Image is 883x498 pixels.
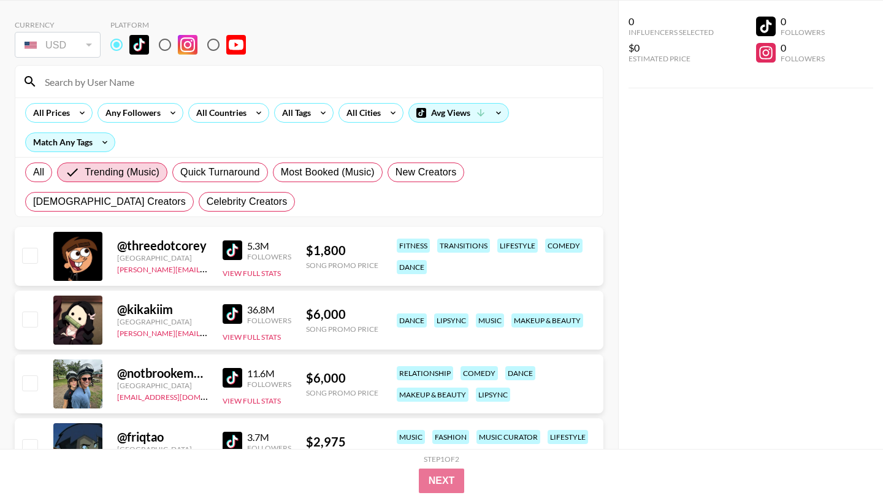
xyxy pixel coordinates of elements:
span: [DEMOGRAPHIC_DATA] Creators [33,194,186,209]
div: makeup & beauty [397,388,468,402]
a: [PERSON_NAME][EMAIL_ADDRESS][PERSON_NAME][PERSON_NAME][DOMAIN_NAME] [117,262,415,274]
span: New Creators [396,165,457,180]
div: $ 2,975 [306,434,378,450]
div: @ threedotcorey [117,238,208,253]
span: Celebrity Creators [207,194,288,209]
div: music curator [476,430,540,444]
div: Song Promo Price [306,388,378,397]
div: Influencers Selected [629,28,714,37]
img: TikTok [223,240,242,260]
div: @ notbrookemonk [117,366,208,381]
span: Trending (Music) [85,165,159,180]
iframe: Drift Widget Chat Controller [822,437,868,483]
div: dance [397,260,427,274]
img: TikTok [223,368,242,388]
div: Avg Views [409,104,508,122]
div: makeup & beauty [511,313,583,328]
div: All Tags [275,104,313,122]
div: music [397,430,425,444]
div: Followers [247,316,291,325]
div: Followers [247,443,291,453]
div: Followers [781,28,825,37]
div: USD [17,34,98,56]
img: Instagram [178,35,197,55]
div: @ kikakiim [117,302,208,317]
div: dance [505,366,535,380]
div: dance [397,313,427,328]
span: Most Booked (Music) [281,165,375,180]
div: 11.6M [247,367,291,380]
img: TikTok [129,35,149,55]
div: 0 [781,42,825,54]
div: $ 1,800 [306,243,378,258]
img: TikTok [223,304,242,324]
div: lipsync [434,313,468,328]
img: TikTok [223,432,242,451]
input: Search by User Name [37,72,595,91]
div: Followers [247,380,291,389]
div: comedy [545,239,583,253]
div: $ 6,000 [306,307,378,322]
div: [GEOGRAPHIC_DATA] [117,253,208,262]
span: Quick Turnaround [180,165,260,180]
div: Step 1 of 2 [424,454,459,464]
div: lifestyle [497,239,538,253]
div: fitness [397,239,430,253]
a: [EMAIL_ADDRESS][DOMAIN_NAME] [117,390,240,402]
div: Followers [781,54,825,63]
div: lifestyle [548,430,588,444]
div: fashion [432,430,469,444]
button: View Full Stats [223,332,281,342]
button: View Full Stats [223,396,281,405]
div: [GEOGRAPHIC_DATA] [117,445,208,454]
div: Currency is locked to USD [15,29,101,60]
div: @ friqtao [117,429,208,445]
div: [GEOGRAPHIC_DATA] [117,317,208,326]
div: relationship [397,366,453,380]
div: 36.8M [247,304,291,316]
div: lipsync [476,388,510,402]
div: Currency [15,20,101,29]
div: 0 [629,15,714,28]
div: $0 [629,42,714,54]
div: All Prices [26,104,72,122]
div: music [476,313,504,328]
div: $ 6,000 [306,370,378,386]
div: Estimated Price [629,54,714,63]
div: Song Promo Price [306,324,378,334]
div: All Cities [339,104,383,122]
div: Match Any Tags [26,133,115,151]
a: [PERSON_NAME][EMAIL_ADDRESS][DOMAIN_NAME] [117,326,299,338]
span: All [33,165,44,180]
div: All Countries [189,104,249,122]
div: [GEOGRAPHIC_DATA] [117,381,208,390]
div: comedy [461,366,498,380]
div: Followers [247,252,291,261]
div: 0 [781,15,825,28]
div: Platform [110,20,256,29]
button: View Full Stats [223,269,281,278]
div: Any Followers [98,104,163,122]
div: 3.7M [247,431,291,443]
div: Song Promo Price [306,261,378,270]
button: Next [419,469,465,493]
div: transitions [437,239,490,253]
img: YouTube [226,35,246,55]
div: 5.3M [247,240,291,252]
